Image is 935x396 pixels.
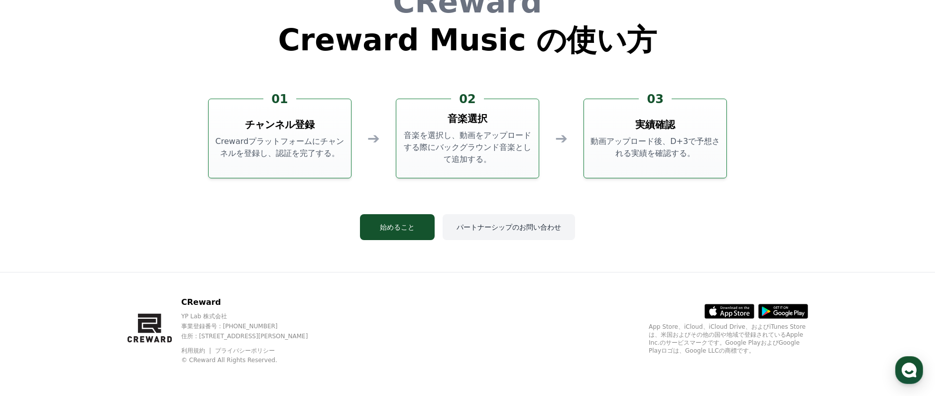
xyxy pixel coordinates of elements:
[639,91,671,107] div: 03
[555,130,568,147] div: ➔
[588,135,722,159] p: 動画アップロード後、D+3で予想される実績を確認する。
[147,328,172,336] span: Settings
[451,91,483,107] div: 02
[181,347,213,354] a: 利用規約
[181,322,325,330] p: 事業登録番号 : [PHONE_NUMBER]
[245,118,315,132] h3: チャンネル登録
[83,329,112,337] span: Messages
[181,312,325,320] p: YP Lab 株式会社
[3,313,66,338] a: Home
[649,323,808,355] p: App Store、iCloud、iCloud Drive、およびiTunes Storeは、米国およびその他の国や地域で登録されているApple Inc.のサービスマークです。Google P...
[181,356,325,364] p: © CReward All Rights Reserved.
[448,112,487,126] h3: 音楽選択
[128,313,191,338] a: Settings
[400,130,535,165] p: 音楽を選択し、動画をアップロードする際にバックグラウンド音楽として追加する。
[367,130,380,147] div: ➔
[635,118,675,132] h3: 実績確認
[360,214,435,240] button: 始めること
[263,91,296,107] div: 01
[215,347,275,354] a: プライバシーポリシー
[181,332,325,340] p: 住所 : [STREET_ADDRESS][PERSON_NAME]
[278,25,657,55] h1: Creward Music の使い方
[443,214,575,240] button: パートナーシップのお問い合わせ
[66,313,128,338] a: Messages
[213,135,347,159] p: Crewardプラットフォームにチャンネルを登録し、認証を完了する。
[25,328,43,336] span: Home
[181,296,325,308] p: CReward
